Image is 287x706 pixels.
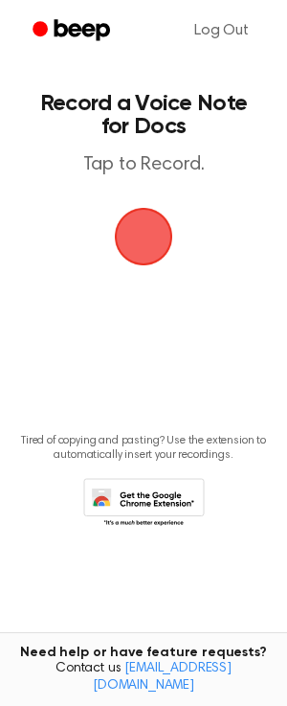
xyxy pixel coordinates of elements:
p: Tap to Record. [34,153,253,177]
a: Beep [19,12,127,50]
p: Tired of copying and pasting? Use the extension to automatically insert your recordings. [15,434,272,463]
a: [EMAIL_ADDRESS][DOMAIN_NAME] [93,662,232,693]
img: Beep Logo [115,208,172,265]
a: Log Out [175,8,268,54]
span: Contact us [11,661,276,695]
h1: Record a Voice Note for Docs [34,92,253,138]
